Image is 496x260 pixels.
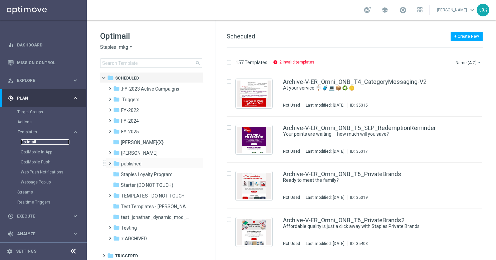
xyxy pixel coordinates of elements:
div: 35319 [356,195,368,200]
div: Execute [8,213,72,219]
i: play_circle_outline [8,213,14,219]
i: settings [7,248,13,254]
div: Streams [17,187,86,197]
div: Webpage Pop-up [21,177,86,187]
i: keyboard_arrow_right [72,95,78,101]
span: Scheduled [115,75,139,81]
div: Your points are waiting — how much will you save? [283,131,454,137]
div: Press SPACE to select this row. [220,209,495,255]
div: 35317 [356,149,368,154]
div: Plan [8,95,72,101]
div: Web Push Notifications [21,167,86,177]
span: keyboard_arrow_down [469,6,476,14]
i: folder [107,252,114,259]
div: Templates [18,130,72,134]
i: folder [113,192,120,199]
a: Target Groups [17,109,69,115]
i: keyboard_arrow_right [72,129,78,135]
input: Search Template [100,58,202,68]
div: Last modified: [DATE] [303,241,347,246]
span: Execute [17,214,72,218]
img: 35315.jpeg [237,81,271,107]
a: Affordable quality is just a click away with Staples Private Brands. [283,223,439,230]
div: ID: [347,195,368,200]
i: keyboard_arrow_right [72,77,78,84]
div: Last modified: [DATE] [303,149,347,154]
h1: Optimail [100,31,202,41]
div: Explore [8,78,72,84]
div: Press SPACE to select this row. [220,163,495,209]
div: CG [477,4,489,16]
div: Ready to meet the family? [283,177,454,183]
i: folder [113,171,119,177]
div: Last modified: [DATE] [303,103,347,108]
img: 35403.jpeg [237,219,271,245]
a: OptiMobile In-App [21,149,69,155]
a: Actions [17,119,69,125]
a: Streams [17,189,69,195]
span: Triggered [115,253,138,259]
button: gps_fixed Plan keyboard_arrow_right [7,96,79,101]
i: folder [113,235,120,242]
span: jonathan_testing_folder [121,150,158,156]
i: track_changes [8,231,14,237]
a: Ready to meet the family? [283,177,439,183]
img: 35317.jpeg [237,127,271,153]
button: track_changes Analyze keyboard_arrow_right [7,231,79,237]
button: Name (A-Z)arrow_drop_down [455,58,483,67]
i: folder [113,139,119,145]
i: person_search [8,78,14,84]
button: Templates keyboard_arrow_right [17,129,79,135]
button: play_circle_outline Execute keyboard_arrow_right [7,214,79,219]
a: Archive-V-ER_Omni_ONB_T6_PrivateBrands [283,171,401,177]
i: folder [113,203,119,210]
div: Templates [17,127,86,187]
div: Last modified: [DATE] [303,195,347,200]
i: arrow_drop_down [128,44,134,50]
span: z.ARCHIVED [121,236,147,242]
div: Not Used [283,103,300,108]
div: equalizer Dashboard [7,42,79,48]
a: Dashboard [17,36,78,54]
i: folder [113,181,119,188]
span: jonathan_pr_test_{X} [121,139,164,145]
a: OptiMobile Push [21,159,69,165]
div: ID: [347,149,368,154]
div: Actions [17,117,86,127]
span: Starter (DO NOT TOUCH) [121,182,173,188]
span: Templates [18,130,65,134]
span: Staples_mkg [100,44,128,50]
span: Testing [121,225,137,231]
div: Realtime Triggers [17,197,86,207]
div: Target Groups [17,107,86,117]
span: FY-2024 [121,118,139,124]
i: folder [113,107,120,113]
div: Affordable quality is just a click away with Staples Private Brands. [283,223,454,230]
span: search [195,60,201,66]
a: Archive-V-ER_Omni_ONB_T6_PrivateBrands2 [283,217,405,223]
img: 35319.jpeg [237,173,271,199]
i: folder [113,96,120,103]
div: Not Used [283,241,300,246]
span: Plan [17,96,72,100]
div: Press SPACE to select this row. [220,117,495,163]
i: keyboard_arrow_right [72,231,78,237]
i: folder [113,224,120,231]
button: + Create New [451,32,483,41]
i: gps_fixed [8,95,14,101]
span: TEMPLATES - DO NOT TOUCH [121,193,185,199]
button: Mission Control [7,60,79,66]
span: school [381,6,389,14]
span: Test Templates - Jonas [121,204,190,210]
button: person_search Explore keyboard_arrow_right [7,78,79,83]
a: Archive-V-ER_Omni_ONB_T5_SLP_RedemptionReminder [283,125,436,131]
a: Web Push Notifications [21,169,69,175]
div: Not Used [283,195,300,200]
div: Dashboard [8,36,78,54]
div: OptiMobile In-App [21,147,86,157]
